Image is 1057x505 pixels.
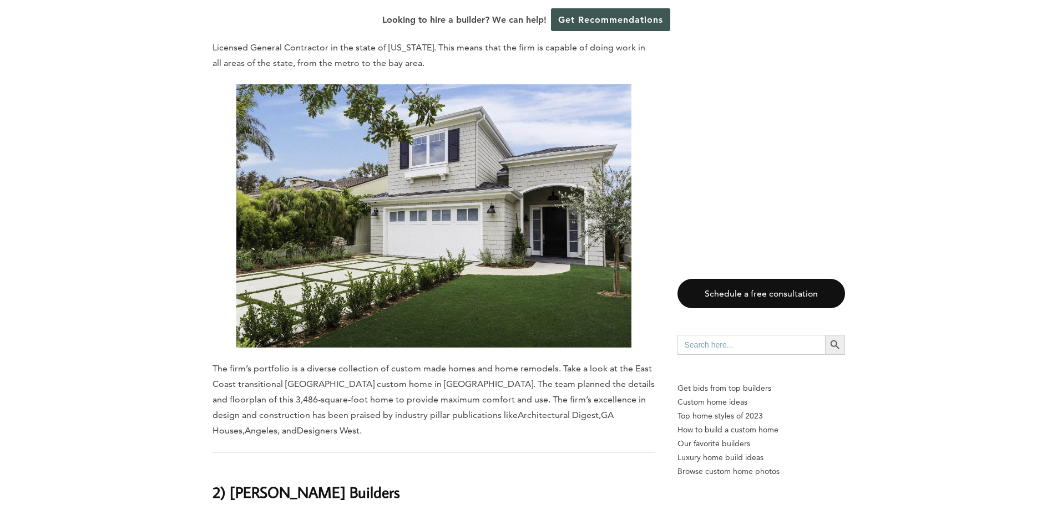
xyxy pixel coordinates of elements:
[677,451,845,465] a: Luxury home build ideas
[677,465,845,478] a: Browse custom home photos
[677,279,845,308] a: Schedule a free consultation
[677,423,845,437] a: How to build a custom home
[245,425,277,436] span: Angeles
[677,437,845,451] a: Our favorite builders
[1002,450,1044,492] iframe: Drift Widget Chat Controller
[677,381,845,395] p: Get bids from top builders
[213,11,645,68] span: After working with some of the nation’s largest home developers in the state, [PERSON_NAME] saw a...
[829,339,841,351] svg: Search
[551,8,670,31] a: Get Recommendations
[297,425,360,436] span: Designers West
[277,425,297,436] span: , and
[599,410,601,420] span: ,
[518,410,599,420] span: Architectural Digest
[213,363,655,420] span: The firm’s portfolio is a diverse collection of custom made homes and home remodels. Take a look ...
[360,425,362,436] span: .
[677,395,845,409] a: Custom home ideas
[242,425,245,436] span: ,
[677,335,825,355] input: Search here...
[213,410,614,436] span: GA Houses
[677,409,845,423] a: Top home styles of 2023
[213,482,400,502] b: 2) [PERSON_NAME] Builders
